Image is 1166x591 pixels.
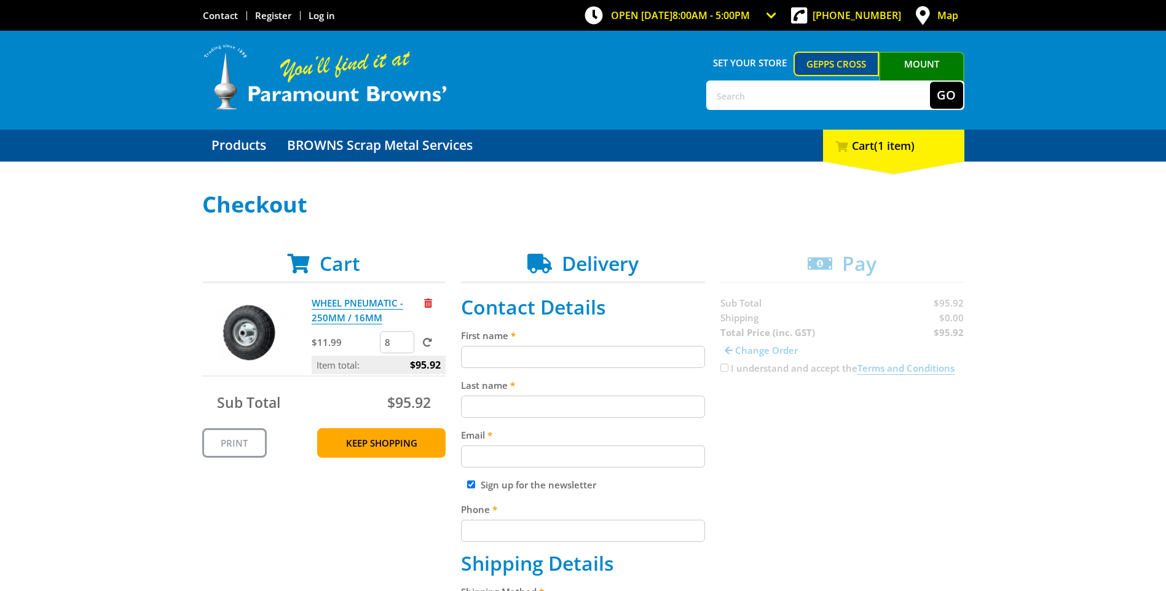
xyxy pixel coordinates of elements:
span: Delivery [562,250,639,276]
span: (1 item) [874,138,915,153]
label: Sign up for the newsletter [481,479,596,491]
span: Set your store [706,52,794,74]
span: OPEN [DATE] [611,9,750,22]
a: Go to the BROWNS Scrap Metal Services page [278,130,482,162]
a: Go to the Contact page [203,9,238,22]
p: $11.99 [312,335,377,350]
label: Phone [461,502,705,517]
a: Go to the Products page [202,130,275,162]
button: Go [930,82,963,109]
a: Mount [PERSON_NAME] [879,52,964,98]
label: Last name [461,378,705,393]
h2: Contact Details [461,295,705,319]
a: Keep Shopping [317,428,446,458]
span: $95.92 [387,393,431,412]
img: WHEEL PNEUMATIC - 250MM / 16MM [214,295,288,369]
input: Please enter your telephone number. [461,520,705,542]
p: Item total: [312,356,446,374]
label: First name [461,328,705,343]
span: Cart [320,250,360,276]
h2: Shipping Details [461,552,705,575]
a: Log in [309,9,335,22]
a: Gepps Cross [794,52,879,76]
span: Sub Total [217,393,280,412]
div: Cart [823,130,964,162]
img: Paramount Browns' [202,43,448,111]
span: $95.92 [410,356,441,374]
input: Please enter your first name. [461,346,705,368]
input: Please enter your last name. [461,396,705,418]
span: 8:00am - 5:00pm [672,9,750,22]
a: WHEEL PNEUMATIC - 250MM / 16MM [312,297,403,324]
input: Please enter your email address. [461,445,705,468]
a: Go to the registration page [255,9,291,22]
h1: Checkout [202,192,964,217]
label: Email [461,428,705,442]
a: Remove from cart [424,297,432,309]
input: Search [707,82,930,109]
a: Print [202,428,267,458]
